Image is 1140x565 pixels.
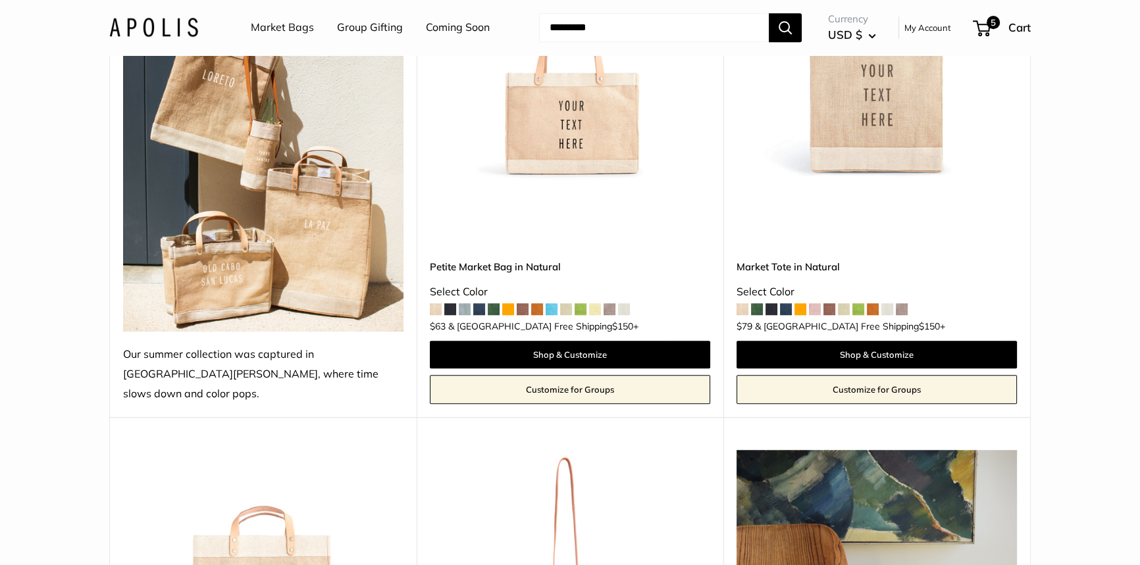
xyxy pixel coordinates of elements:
[612,320,633,332] span: $150
[737,341,1017,368] a: Shop & Customize
[123,345,403,404] div: Our summer collection was captured in [GEOGRAPHIC_DATA][PERSON_NAME], where time slows down and c...
[430,259,710,274] a: Petite Market Bag in Natural
[430,282,710,302] div: Select Color
[737,259,1017,274] a: Market Tote in Natural
[904,20,951,36] a: My Account
[828,10,876,28] span: Currency
[769,13,802,42] button: Search
[737,282,1017,302] div: Select Color
[828,28,862,41] span: USD $
[448,322,638,331] span: & [GEOGRAPHIC_DATA] Free Shipping +
[337,18,403,37] a: Group Gifting
[737,375,1017,404] a: Customize for Groups
[251,18,314,37] a: Market Bags
[430,320,446,332] span: $63
[737,320,752,332] span: $79
[109,18,198,37] img: Apolis
[919,320,940,332] span: $150
[828,24,876,45] button: USD $
[987,16,1000,29] span: 5
[426,18,490,37] a: Coming Soon
[430,341,710,368] a: Shop & Customize
[974,17,1031,38] a: 5 Cart
[1008,20,1031,34] span: Cart
[539,13,769,42] input: Search...
[755,322,945,331] span: & [GEOGRAPHIC_DATA] Free Shipping +
[430,375,710,404] a: Customize for Groups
